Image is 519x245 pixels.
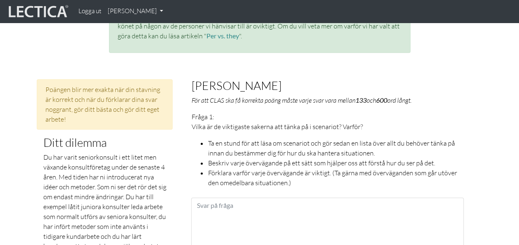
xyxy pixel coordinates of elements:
[208,158,464,168] li: Beskriv varje övervägande på ett sätt som hjälper oss att förstå hur du ser på det.
[118,11,402,41] p: Du kanske märker att Lectica använder pronomenet i singular när könet på någon av de personer vi ...
[208,168,464,188] li: Förklara varför varje övervägande är viktigt. (Ta gärna med överväganden som går utöver den omede...
[191,122,464,132] p: Vilka är de viktigaste sakerna att tänka på i scenariot? Varför?
[376,96,387,104] b: 600
[43,136,166,149] h3: Ditt dilemma
[75,3,104,19] a: Logga ut
[7,4,69,19] img: lecticalive
[37,79,173,130] div: Poängen blir mer exakta när din stavning är korrekt och när du förklarar dina svar noggrant, gör ...
[206,32,239,40] a: Per vs. they
[108,7,157,15] font: [PERSON_NAME]
[208,138,464,158] li: Ta en stund för att läsa om scenariot och gör sedan en lista över allt du behöver tänka på innan ...
[355,96,366,104] b: 133
[191,113,214,121] font: Fråga 1:
[104,3,166,19] a: [PERSON_NAME]
[191,79,464,92] h3: [PERSON_NAME]
[191,96,411,104] em: För att CLAS ska få korrekta poäng måste varje svar vara mellan och ord långt.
